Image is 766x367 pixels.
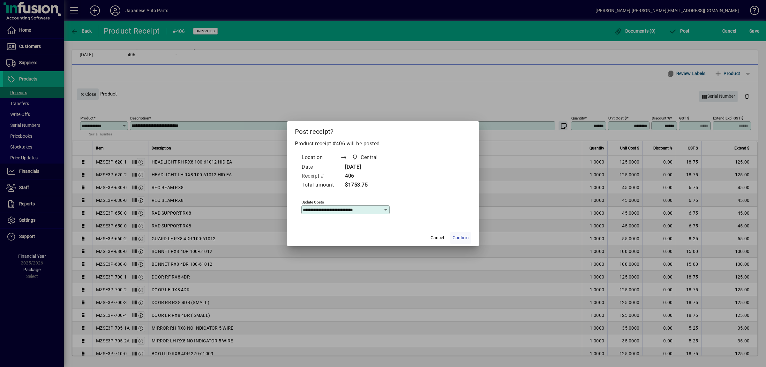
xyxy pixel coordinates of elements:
td: $1753.75 [340,181,390,190]
mat-label: Update costs [302,200,324,204]
h2: Post receipt? [287,121,479,140]
span: Cancel [431,234,444,241]
td: [DATE] [340,163,390,172]
td: Date [301,163,340,172]
span: Central [350,153,380,162]
td: Total amount [301,181,340,190]
p: Product receipt #406 will be posted. [295,140,471,148]
td: Receipt # [301,172,340,181]
button: Confirm [450,232,471,244]
button: Cancel [427,232,447,244]
td: 406 [340,172,390,181]
span: Confirm [453,234,469,241]
span: Central [361,154,378,161]
td: Location [301,153,340,163]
